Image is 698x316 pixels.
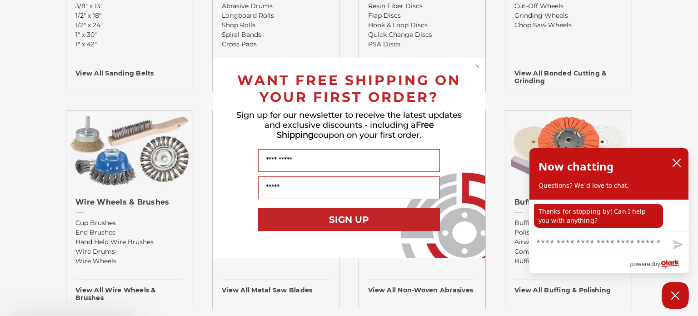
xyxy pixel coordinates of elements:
[236,110,462,140] span: Sign up for our newsletter to receive the latest updates and exclusive discounts - including a co...
[669,156,684,170] button: close chatbox
[529,148,689,273] div: olark chatbox
[473,62,482,71] button: Close dialog
[630,258,653,270] span: powered
[538,181,679,190] p: Questions? We'd love to chat.
[534,204,663,228] p: Thanks for stopping by! Can I help you with anything?
[666,235,688,256] button: Send message
[277,120,434,140] span: Free Shipping
[538,157,613,176] h2: Now chatting
[529,200,688,231] div: chat
[630,256,688,273] a: Powered by Olark
[237,72,461,105] span: WANT FREE SHIPPING ON YOUR FIRST ORDER?
[258,208,440,231] button: SIGN UP
[662,282,689,309] button: Close Chatbox
[654,258,660,270] span: by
